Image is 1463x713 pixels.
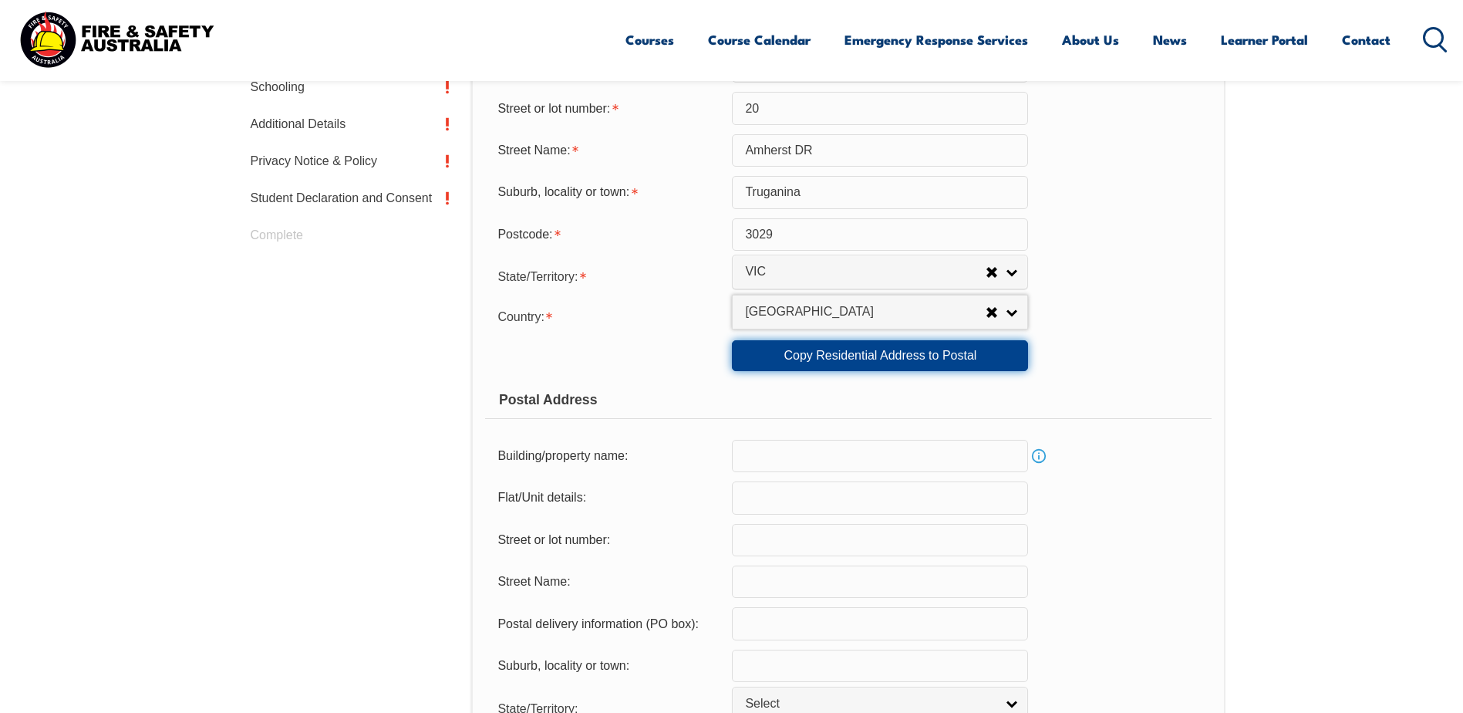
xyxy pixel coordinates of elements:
[745,304,986,320] span: [GEOGRAPHIC_DATA]
[238,180,464,217] a: Student Declaration and Consent
[238,143,464,180] a: Privacy Notice & Policy
[485,93,732,123] div: Street or lot number is required.
[745,264,986,280] span: VIC
[1153,19,1187,60] a: News
[485,220,732,249] div: Postcode is required.
[485,567,732,596] div: Street Name:
[485,260,732,291] div: State/Territory is required.
[844,19,1028,60] a: Emergency Response Services
[485,300,732,331] div: Country is required.
[745,696,995,712] span: Select
[485,525,732,555] div: Street or lot number:
[732,340,1028,371] a: Copy Residential Address to Postal
[1221,19,1308,60] a: Learner Portal
[625,19,674,60] a: Courses
[497,310,544,323] span: Country:
[238,106,464,143] a: Additional Details
[708,19,811,60] a: Course Calendar
[1342,19,1391,60] a: Contact
[485,136,732,165] div: Street Name is required.
[485,483,732,512] div: Flat/Unit details:
[238,69,464,106] a: Schooling
[485,177,732,207] div: Suburb, locality or town is required.
[1028,445,1050,467] a: Info
[485,651,732,681] div: Suburb, locality or town:
[485,441,732,471] div: Building/property name:
[485,380,1211,419] div: Postal Address
[497,270,578,283] span: State/Territory:
[485,609,732,638] div: Postal delivery information (PO box):
[1062,19,1119,60] a: About Us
